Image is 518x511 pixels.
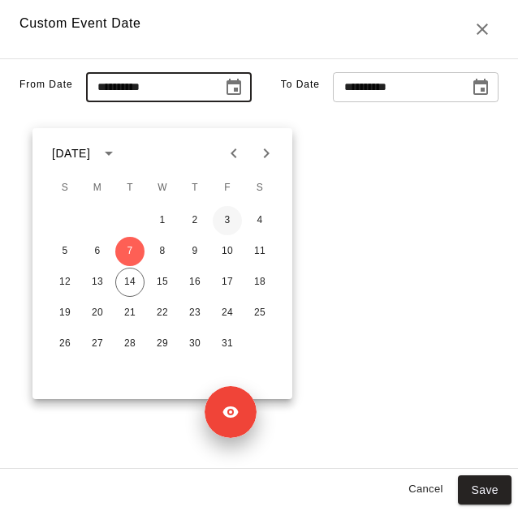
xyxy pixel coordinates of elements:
[180,329,209,359] button: 30
[50,237,80,266] button: 5
[83,268,112,297] button: 13
[148,237,177,266] button: 8
[213,172,242,204] span: Friday
[245,237,274,266] button: 11
[50,329,80,359] button: 26
[83,329,112,359] button: 27
[148,206,177,235] button: 1
[464,71,497,104] button: Choose date, selected date is Oct 14, 2025
[148,298,177,328] button: 22
[218,71,250,104] button: Choose date, selected date is Oct 7, 2025
[115,172,145,204] span: Tuesday
[213,206,242,235] button: 3
[83,172,112,204] span: Monday
[148,172,177,204] span: Wednesday
[213,268,242,297] button: 17
[180,172,209,204] span: Thursday
[19,79,73,90] span: From Date
[50,298,80,328] button: 19
[245,268,274,297] button: 18
[245,298,274,328] button: 25
[399,477,451,502] button: Cancel
[115,268,145,297] button: 14
[466,13,499,45] button: Close
[83,237,112,266] button: 6
[115,329,145,359] button: 28
[458,475,512,505] button: Save
[180,268,209,297] button: 16
[148,268,177,297] button: 15
[245,172,274,204] span: Saturday
[52,145,90,162] div: [DATE]
[95,140,123,167] button: calendar view is open, switch to year view
[180,298,209,328] button: 23
[50,268,80,297] button: 12
[180,206,209,235] button: 2
[148,329,177,359] button: 29
[218,137,250,170] button: Previous month
[213,298,242,328] button: 24
[213,237,242,266] button: 10
[83,298,112,328] button: 20
[115,298,145,328] button: 21
[115,237,145,266] button: 7
[281,79,320,90] span: To Date
[213,329,242,359] button: 31
[50,172,80,204] span: Sunday
[245,206,274,235] button: 4
[180,237,209,266] button: 9
[250,137,283,170] button: Next month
